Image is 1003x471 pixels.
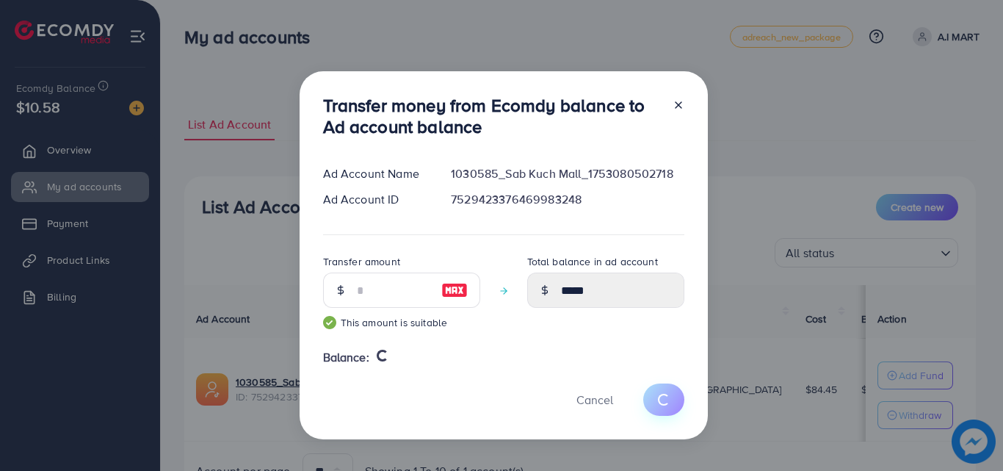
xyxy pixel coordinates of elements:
[439,165,695,182] div: 1030585_Sab Kuch Mall_1753080502718
[311,165,440,182] div: Ad Account Name
[323,254,400,269] label: Transfer amount
[323,95,661,137] h3: Transfer money from Ecomdy balance to Ad account balance
[441,281,468,299] img: image
[323,349,369,366] span: Balance:
[439,191,695,208] div: 7529423376469983248
[576,392,613,408] span: Cancel
[323,315,480,330] small: This amount is suitable
[323,316,336,329] img: guide
[558,384,631,415] button: Cancel
[311,191,440,208] div: Ad Account ID
[527,254,658,269] label: Total balance in ad account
